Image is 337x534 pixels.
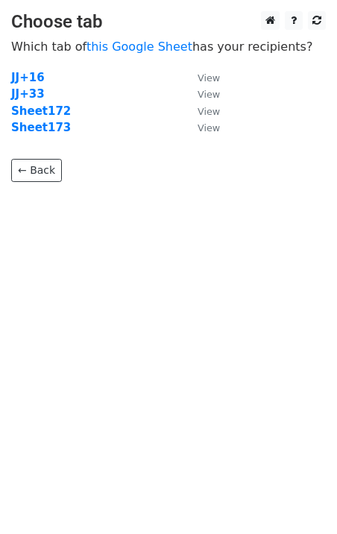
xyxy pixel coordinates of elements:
[183,104,220,118] a: View
[11,87,45,101] a: JJ+33
[11,11,326,33] h3: Choose tab
[183,71,220,84] a: View
[183,87,220,101] a: View
[11,121,71,134] a: Sheet173
[11,159,62,182] a: ← Back
[198,72,220,84] small: View
[11,104,71,118] a: Sheet172
[183,121,220,134] a: View
[86,40,192,54] a: this Google Sheet
[11,71,45,84] a: JJ+16
[11,39,326,54] p: Which tab of has your recipients?
[198,89,220,100] small: View
[198,122,220,133] small: View
[198,106,220,117] small: View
